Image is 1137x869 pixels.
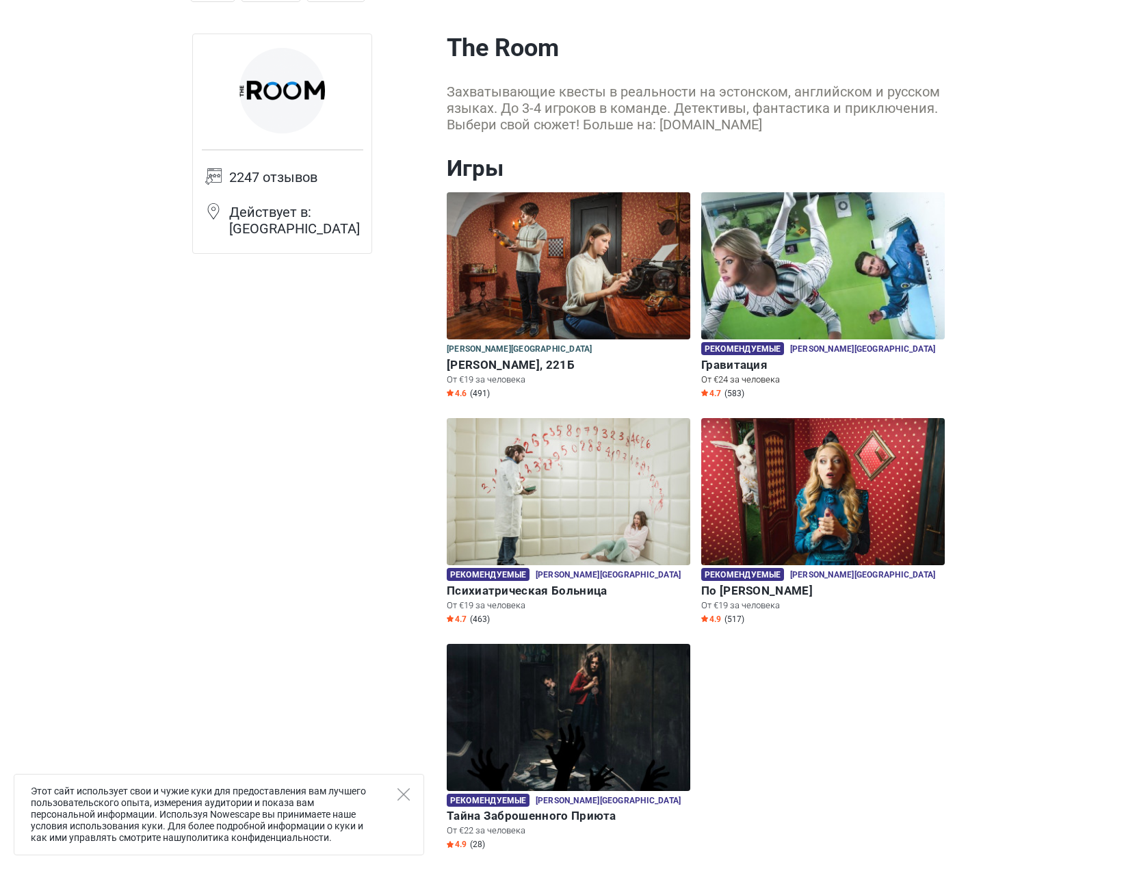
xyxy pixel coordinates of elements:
span: (517) [724,614,744,625]
p: От €22 за человека [447,825,690,837]
h1: The Room [447,34,945,63]
div: Этот сайт использует свои и чужие куки для предоставления вам лучшего пользовательского опыта, из... [14,774,424,855]
span: (583) [724,388,744,399]
p: От €19 за человека [447,374,690,386]
span: 4.6 [447,388,467,399]
span: [PERSON_NAME][GEOGRAPHIC_DATA] [790,342,936,357]
span: Рекомендуемые [701,568,784,581]
img: Тайна Заброшенного Приюта [447,644,690,791]
p: От €19 за человека [701,599,945,612]
span: [PERSON_NAME][GEOGRAPHIC_DATA] [447,342,592,357]
a: Гравитация Рекомендуемые [PERSON_NAME][GEOGRAPHIC_DATA] Гравитация От €24 за человека Star4.7 (583) [701,192,945,402]
td: Действует в: [GEOGRAPHIC_DATA] [229,203,363,245]
p: От €24 за человека [701,374,945,386]
a: Психиатрическая Больница Рекомендуемые [PERSON_NAME][GEOGRAPHIC_DATA] Психиатрическая Больница От... [447,418,690,627]
a: Тайна Заброшенного Приюта Рекомендуемые [PERSON_NAME][GEOGRAPHIC_DATA] Тайна Заброшенного Приюта ... [447,644,690,853]
h6: Тайна Заброшенного Приюта [447,809,690,823]
span: [PERSON_NAME][GEOGRAPHIC_DATA] [536,794,681,809]
p: От €19 за человека [447,599,690,612]
img: По Следам Алисы [701,418,945,565]
span: Рекомендуемые [447,794,530,807]
span: Рекомендуемые [447,568,530,581]
h6: По [PERSON_NAME] [701,584,945,598]
span: (491) [470,388,490,399]
img: Бейкер-Стрит, 221Б [447,192,690,339]
span: 4.9 [447,839,467,850]
div: Захватывающие квесты в реальности на эстонском, английском и русском языках. До 3-4 игроков в ком... [447,83,945,133]
img: Star [701,615,708,622]
span: Рекомендуемые [701,342,784,355]
span: [PERSON_NAME][GEOGRAPHIC_DATA] [790,568,936,583]
button: Close [397,788,410,801]
td: 2247 отзывов [229,168,363,203]
h6: Гравитация [701,358,945,372]
h6: Психиатрическая Больница [447,584,690,598]
img: Star [701,389,708,396]
img: Star [447,615,454,622]
img: Star [447,389,454,396]
img: Гравитация [701,192,945,339]
img: Психиатрическая Больница [447,418,690,565]
span: (463) [470,614,490,625]
h6: [PERSON_NAME], 221Б [447,358,690,372]
a: По Следам Алисы Рекомендуемые [PERSON_NAME][GEOGRAPHIC_DATA] По [PERSON_NAME] От €19 за человека ... [701,418,945,627]
span: 4.7 [447,614,467,625]
h2: Игры [447,155,945,182]
span: (28) [470,839,485,850]
span: [PERSON_NAME][GEOGRAPHIC_DATA] [536,568,681,583]
img: Star [447,841,454,848]
a: Бейкер-Стрит, 221Б [PERSON_NAME][GEOGRAPHIC_DATA] [PERSON_NAME], 221Б От €19 за человека Star4.6 ... [447,192,690,402]
span: 4.7 [701,388,721,399]
span: 4.9 [701,614,721,625]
